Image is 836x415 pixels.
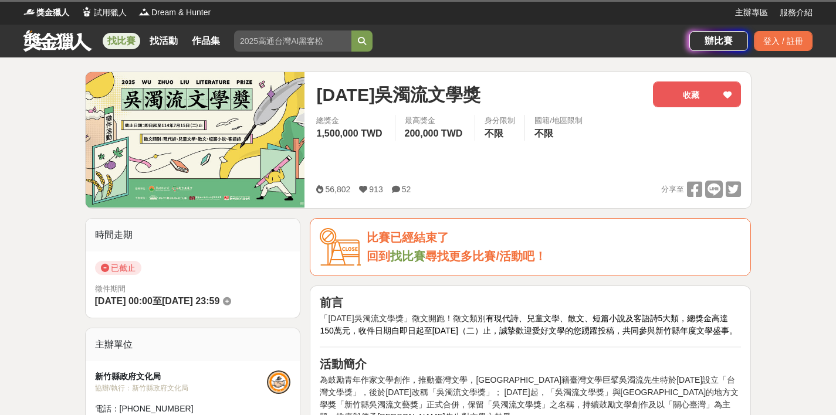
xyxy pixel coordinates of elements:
div: 電話： [PHONE_NUMBER] [95,403,268,415]
div: 新竹縣政府文化局 [95,370,268,383]
span: 200,000 TWD [405,128,463,138]
div: 登入 / 註冊 [754,31,813,51]
a: 找活動 [145,33,182,49]
div: 國籍/地區限制 [534,115,583,127]
img: Logo [23,6,35,18]
span: 試用獵人 [94,6,127,19]
div: 主辦單位 [86,328,300,361]
a: 找比賽 [103,33,140,49]
span: 總獎金 [316,115,385,127]
span: 不限 [485,128,503,138]
span: 為鼓勵青年作家文學創作，推動臺灣文學，[GEOGRAPHIC_DATA]籍臺灣文學巨擘吳濁流先生特於[DATE]設立「台灣文學獎」，後於[DATE]改稱「吳濁流文學獎」； [DATE]起，「吳濁... [320,375,739,409]
span: 不限 [534,128,553,138]
span: 已截止 [95,261,141,275]
span: [DATE] 00:00 [95,296,153,306]
input: 2025高通台灣AI黑客松 [234,30,351,52]
span: 獎金獵人 [36,6,69,19]
a: 辦比賽 [689,31,748,51]
a: LogoDream & Hunter [138,6,211,19]
img: Logo [81,6,93,18]
span: 尋找更多比賽/活動吧！ [425,250,546,263]
span: 52 [402,185,411,194]
span: Dream & Hunter [151,6,211,19]
span: [DATE] 23:59 [162,296,219,306]
a: Logo獎金獵人 [23,6,69,19]
strong: 前言 [320,296,343,309]
span: [DATE]吳濁流文學獎 [316,81,480,108]
a: 找比賽 [390,250,425,263]
div: 時間走期 [86,219,300,251]
span: 「[DATE]吳濁流文學獎」徵文開跑！徵文類別 [320,314,485,323]
span: 56,802 [325,185,350,194]
a: 服務介紹 [780,6,813,19]
span: 徵件期間 [95,284,126,293]
img: Logo [138,6,150,18]
span: 有現代詩、兒童文學、散文、短篇小說及客語詩5大類，總獎金高達150萬元，收件日期自即日起至[DATE]（二）止，誠摯歡迎愛好文學的您踴躍投稿，共同參與新竹縣年度文學盛事。 [320,314,737,335]
span: 持續鼓勵文學創作 [583,400,648,409]
span: 最高獎金 [405,115,466,127]
span: 至 [153,296,162,306]
a: 主辦專區 [735,6,768,19]
a: Logo試用獵人 [81,6,127,19]
a: 作品集 [187,33,225,49]
button: 收藏 [653,81,741,107]
span: 回到 [367,250,390,263]
img: Icon [320,228,361,266]
span: 1,500,000 TWD [316,128,382,138]
strong: 活動簡介 [320,358,367,370]
div: 身分限制 [485,115,515,127]
span: 分享至 [661,181,684,198]
img: Cover Image [86,72,305,207]
div: 協辦/執行： 新竹縣政府文化局 [95,383,268,393]
div: 比賽已經結束了 [367,228,741,247]
span: 913 [369,185,383,194]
